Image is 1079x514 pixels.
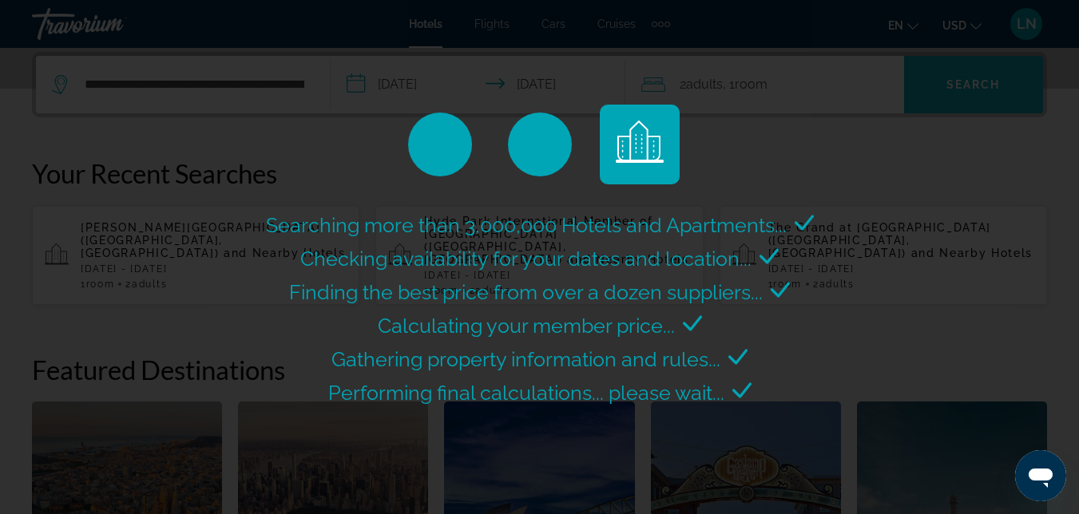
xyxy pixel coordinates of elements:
iframe: Button to launch messaging window [1015,450,1066,501]
span: Calculating your member price... [378,314,675,338]
span: Finding the best price from over a dozen suppliers... [289,280,763,304]
span: Performing final calculations... please wait... [328,381,724,405]
span: Searching more than 3,000,000 Hotels and Apartments... [266,213,787,237]
span: Gathering property information and rules... [331,347,720,371]
span: Checking availability for your dates and location... [300,247,752,271]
